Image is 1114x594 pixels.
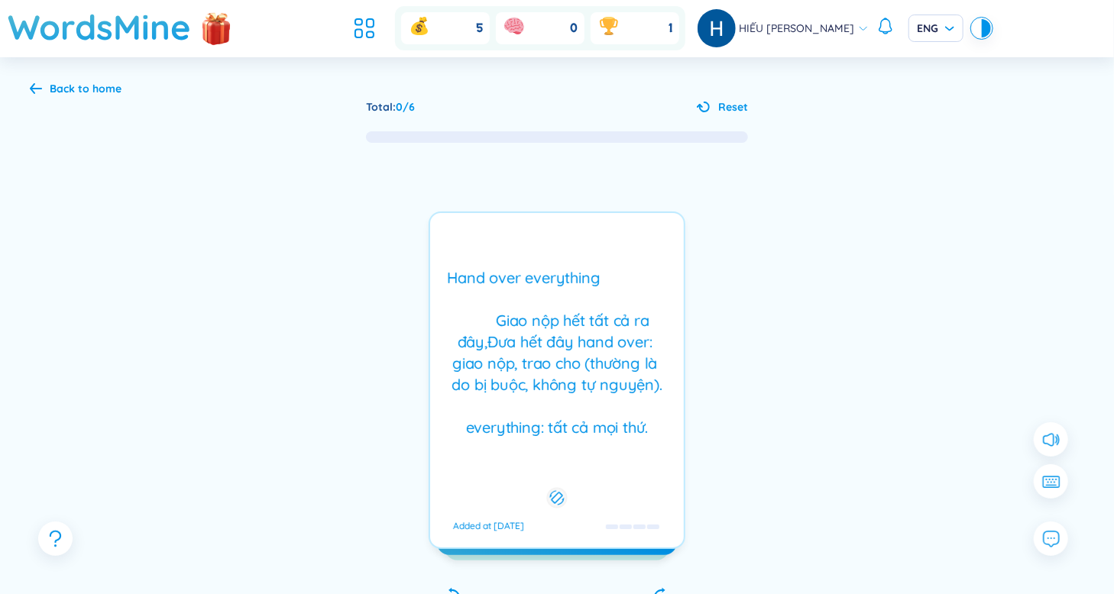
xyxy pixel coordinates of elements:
span: 0 [571,20,578,37]
span: HIẾU [PERSON_NAME] [740,20,855,37]
a: Back to home [30,83,121,97]
button: Reset [697,98,748,115]
a: avatar [698,9,740,47]
div: Hand over everything Giao nộp hết tất cả ra đây,Đưa hết đây hand over: giao nộp, trao cho (thường... [438,267,676,438]
span: Reset [718,98,748,115]
img: avatar [698,9,736,47]
span: 1 [669,20,673,37]
span: ENG [918,21,954,36]
div: Added at [DATE] [453,520,524,532]
button: question [38,521,73,556]
div: Back to home [50,80,121,97]
span: Total : [366,100,396,114]
span: 5 [477,20,484,37]
span: 0 / 6 [396,100,415,114]
span: question [46,529,65,548]
img: flashSalesIcon.a7f4f837.png [201,6,232,52]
